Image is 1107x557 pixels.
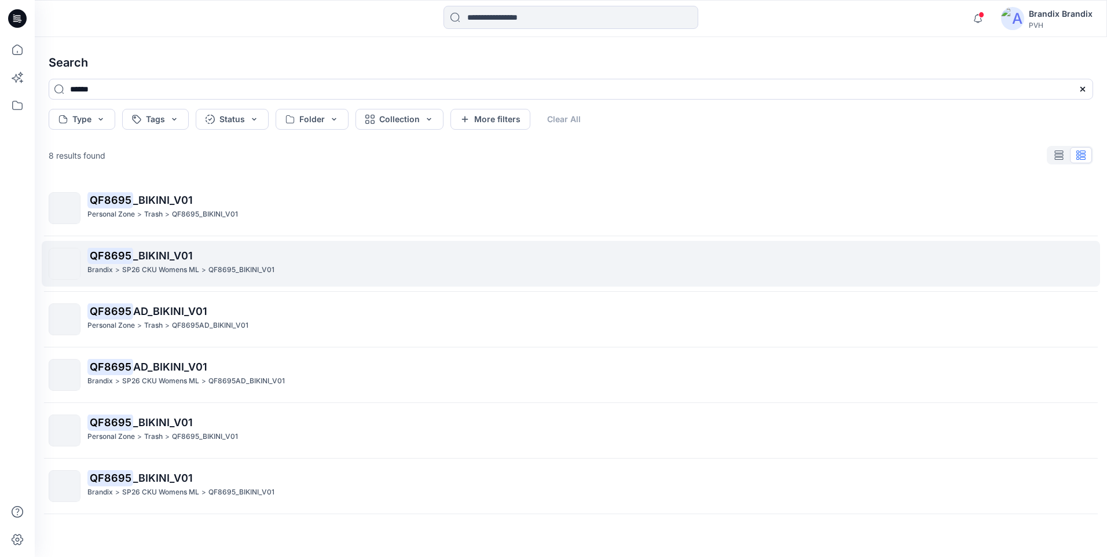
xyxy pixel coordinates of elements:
[133,361,207,373] span: AD_BIKINI_V01
[115,264,120,276] p: >
[137,320,142,332] p: >
[144,208,163,221] p: Trash
[87,303,133,319] mark: QF8695
[208,486,274,499] p: QF8695_BIKINI_V01
[165,431,170,443] p: >
[196,109,269,130] button: Status
[39,46,1102,79] h4: Search
[144,431,163,443] p: Trash
[87,320,135,332] p: Personal Zone
[49,109,115,130] button: Type
[208,264,274,276] p: QF8695_BIKINI_V01
[42,352,1100,398] a: QF8695AD_BIKINI_V01Brandix>SP26 CKU Womens ML>QF8695AD_BIKINI_V01
[276,109,349,130] button: Folder
[122,264,199,276] p: SP26 CKU Womens ML
[87,247,133,263] mark: QF8695
[87,358,133,375] mark: QF8695
[87,470,133,486] mark: QF8695
[49,149,105,162] p: 8 results found
[133,416,193,428] span: _BIKINI_V01
[1029,21,1093,30] div: PVH
[42,185,1100,231] a: QF8695_BIKINI_V01Personal Zone>Trash>QF8695_BIKINI_V01
[165,208,170,221] p: >
[42,408,1100,453] a: QF8695_BIKINI_V01Personal Zone>Trash>QF8695_BIKINI_V01
[122,109,189,130] button: Tags
[1001,7,1024,30] img: avatar
[42,241,1100,287] a: QF8695_BIKINI_V01Brandix>SP26 CKU Womens ML>QF8695_BIKINI_V01
[87,431,135,443] p: Personal Zone
[201,486,206,499] p: >
[201,264,206,276] p: >
[133,250,193,262] span: _BIKINI_V01
[87,375,113,387] p: Brandix
[87,414,133,430] mark: QF8695
[1029,7,1093,21] div: Brandix Brandix
[208,375,285,387] p: QF8695AD_BIKINI_V01
[450,109,530,130] button: More filters
[144,320,163,332] p: Trash
[87,264,113,276] p: Brandix
[87,486,113,499] p: Brandix
[87,192,133,208] mark: QF8695
[172,431,238,443] p: QF8695_BIKINI_V01
[133,472,193,484] span: _BIKINI_V01
[42,463,1100,509] a: QF8695_BIKINI_V01Brandix>SP26 CKU Womens ML>QF8695_BIKINI_V01
[42,296,1100,342] a: QF8695AD_BIKINI_V01Personal Zone>Trash>QF8695AD_BIKINI_V01
[172,208,238,221] p: QF8695_BIKINI_V01
[122,486,199,499] p: SP26 CKU Womens ML
[201,375,206,387] p: >
[133,305,207,317] span: AD_BIKINI_V01
[165,320,170,332] p: >
[133,194,193,206] span: _BIKINI_V01
[355,109,443,130] button: Collection
[172,320,248,332] p: QF8695AD_BIKINI_V01
[122,375,199,387] p: SP26 CKU Womens ML
[115,375,120,387] p: >
[115,486,120,499] p: >
[87,208,135,221] p: Personal Zone
[137,431,142,443] p: >
[137,208,142,221] p: >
